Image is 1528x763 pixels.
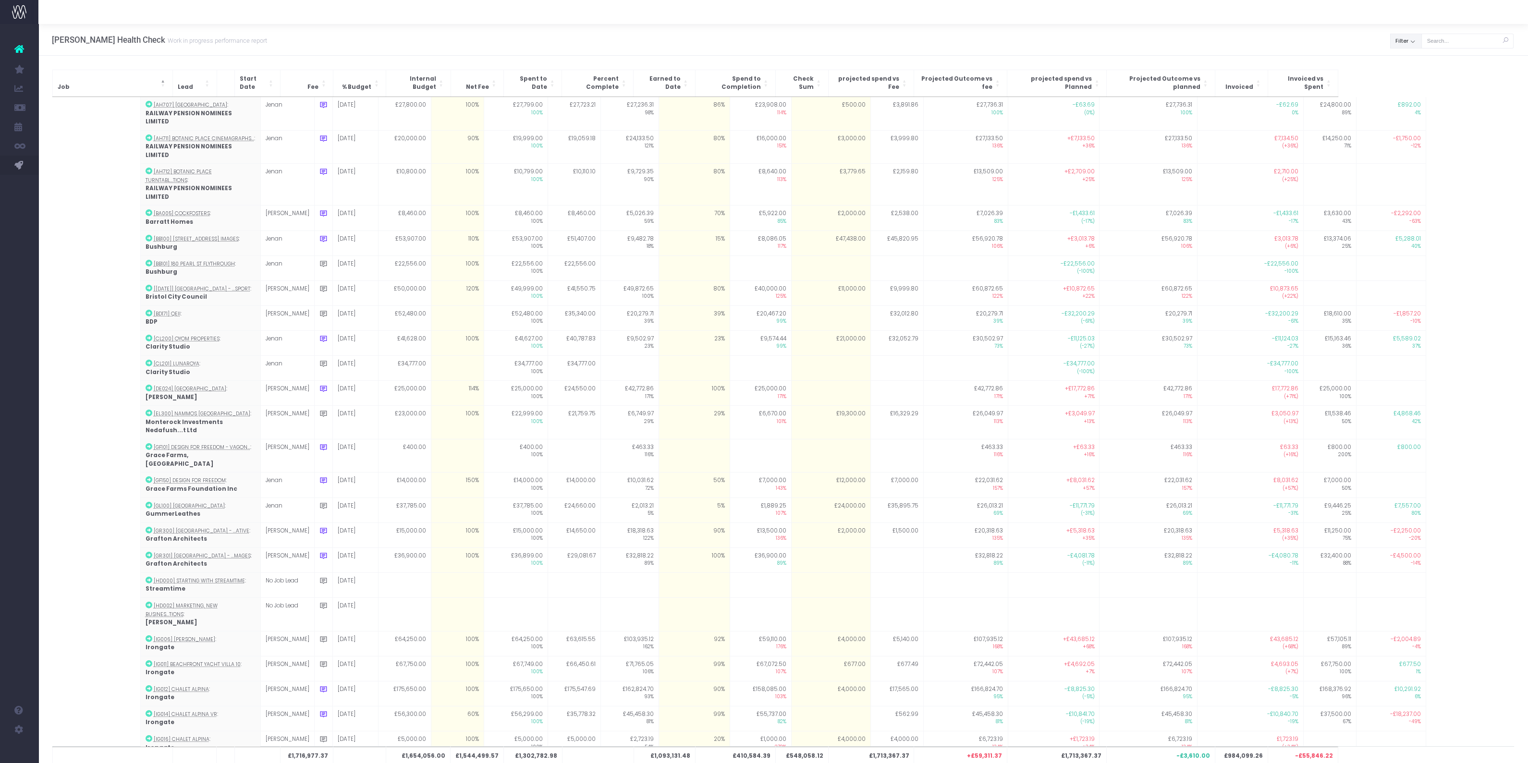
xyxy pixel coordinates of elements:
td: £800.00 [1304,439,1357,472]
td: £13,509.00 [1100,164,1197,206]
td: 100% [431,631,484,656]
td: [DATE] [332,656,378,681]
th: Net Fee: Activate to sort: Activate to sort [451,70,503,97]
td: £21,000.00 [791,330,870,355]
td: : [140,356,260,381]
td: £34,777.00 [378,356,431,381]
span: Job [58,83,70,92]
td: [DATE] [332,381,378,406]
td: £67,750.00 [378,656,431,681]
td: £22,556.00 [548,255,601,280]
td: £37,785.00 [378,497,431,522]
span: projected spend vs Fee [833,75,899,92]
td: £8,460.00 [378,206,431,230]
td: 80% [659,280,730,305]
td: [DATE] [332,572,378,597]
td: 80% [659,130,730,164]
td: £27,133.50 [1100,130,1197,164]
td: £3,000.00 [791,130,870,164]
td: £6,670.00 [730,406,791,439]
td: £24,800.00 [1304,97,1357,130]
td: [DATE] [332,330,378,355]
td: £57,105.11 [1304,631,1357,656]
td: £14,650.00 [548,522,601,547]
td: Jenan [260,130,314,164]
td: : [140,280,260,305]
td: : [140,681,260,706]
td: £32,818.22 [923,547,1008,572]
td: £41,628.00 [378,330,431,355]
td: £7,000.00 [1304,472,1357,497]
td: £5,922.00 [730,206,791,230]
td: £8,460.00 [484,206,548,230]
td: Jenan [260,255,314,280]
td: £34,777.00 [484,356,548,381]
span: Invoiced vs Spent [1273,75,1324,92]
td: £3,999.80 [870,130,923,164]
td: [PERSON_NAME] [260,381,314,406]
td: Jenan [260,330,314,355]
td: £2,013.21 [601,497,659,522]
th: Fee: Activate to sort: Activate to sort [281,70,333,97]
td: [DATE] [332,472,378,497]
td: £35,340.00 [548,305,601,330]
td: £22,031.62 [923,472,1008,497]
td: 80% [659,164,730,206]
td: £21,759.75 [548,406,601,439]
span: Lead [178,83,193,92]
td: : [140,230,260,255]
td: : [140,130,260,164]
td: 86% [659,97,730,130]
td: £463.33 [601,439,659,472]
td: £50,000.00 [378,280,431,305]
td: £22,556.00 [484,255,548,280]
span: Earned to Date [638,75,681,92]
td: [DATE] [332,597,378,631]
td: £3,779.65 [791,164,870,206]
td: £60,872.65 [1100,280,1197,305]
td: : [140,330,260,355]
td: Jenan [260,97,314,130]
td: Jenan [260,497,314,522]
td: £41,627.00 [484,330,548,355]
td: £30,502.97 [1100,330,1197,355]
td: £677.49 [870,656,923,681]
span: projected spend vs Planned [1012,75,1092,92]
td: £25,000.00 [1304,381,1357,406]
td: £26,049.97 [923,406,1008,439]
td: £19,999.00 [484,130,548,164]
td: £41,550.75 [548,280,601,305]
td: £71,765.05 [601,656,659,681]
td: 100% [431,406,484,439]
button: Filter [1390,34,1422,48]
td: [DATE] [332,305,378,330]
td: £42,772.86 [923,381,1008,406]
td: £47,438.00 [791,230,870,255]
td: 120% [431,280,484,305]
td: 100% [431,164,484,206]
td: £52,480.00 [484,305,548,330]
td: £42,772.86 [601,381,659,406]
th: Spend to Completion: Activate to sort: Activate to sort [695,70,775,97]
td: £18,318.63 [601,522,659,547]
td: £20,318.63 [923,522,1008,547]
td: £36,899.00 [484,547,548,572]
td: 70% [659,206,730,230]
td: £7,000.00 [730,472,791,497]
td: No Job Lead [260,597,314,631]
td: £103,935.12 [601,631,659,656]
td: 29% [659,406,730,439]
td: £5,140.00 [870,631,923,656]
td: £42,772.86 [1100,381,1197,406]
input: Search... [1421,34,1514,48]
td: £20,318.63 [1100,522,1197,547]
td: 100% [431,255,484,280]
td: £11,250.00 [1304,522,1357,547]
td: £12,000.00 [791,472,870,497]
td: £49,999.00 [484,280,548,305]
td: £11,538.46 [1304,406,1357,439]
th: Projected Outcome vs fee: Activate to sort: Activate to sort [914,70,1007,97]
td: £35,895.75 [870,497,923,522]
td: : [140,439,260,472]
td: £37,785.00 [484,497,548,522]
